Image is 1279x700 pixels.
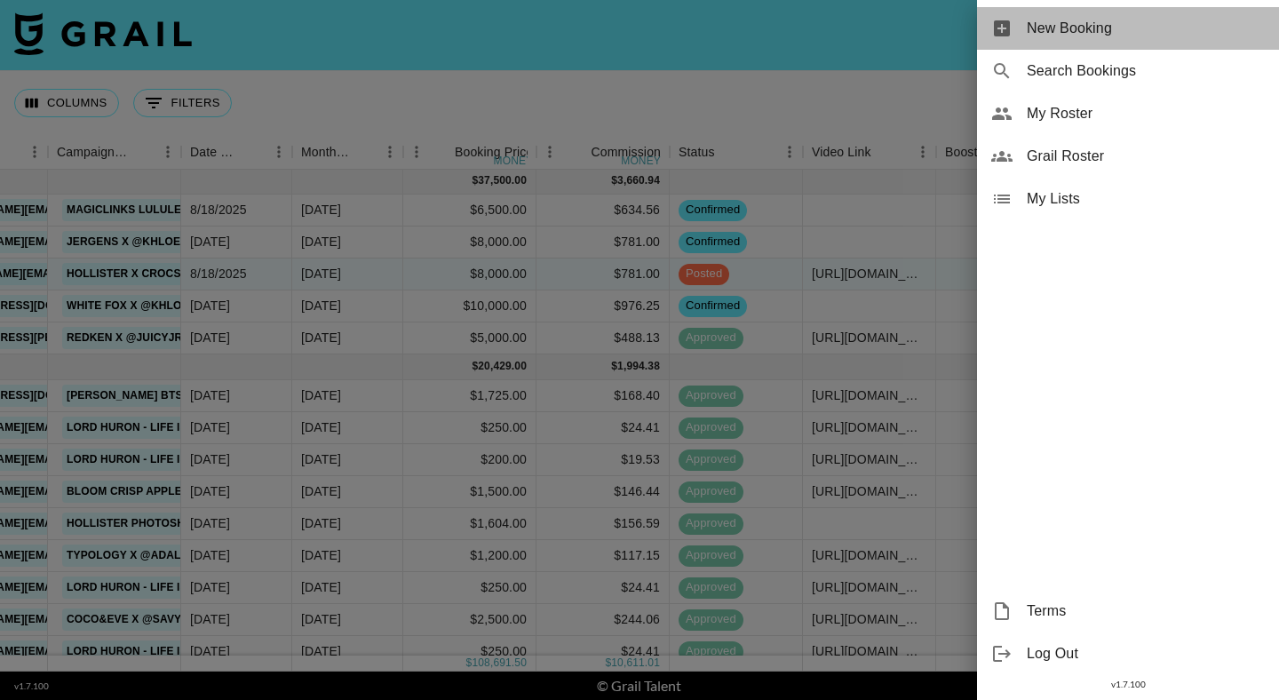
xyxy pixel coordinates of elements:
[977,632,1279,675] div: Log Out
[1027,601,1265,622] span: Terms
[1027,60,1265,82] span: Search Bookings
[1027,643,1265,664] span: Log Out
[977,135,1279,178] div: Grail Roster
[977,7,1279,50] div: New Booking
[1027,146,1265,167] span: Grail Roster
[1027,103,1265,124] span: My Roster
[977,92,1279,135] div: My Roster
[977,50,1279,92] div: Search Bookings
[1027,18,1265,39] span: New Booking
[977,178,1279,220] div: My Lists
[977,675,1279,694] div: v 1.7.100
[977,590,1279,632] div: Terms
[1027,188,1265,210] span: My Lists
